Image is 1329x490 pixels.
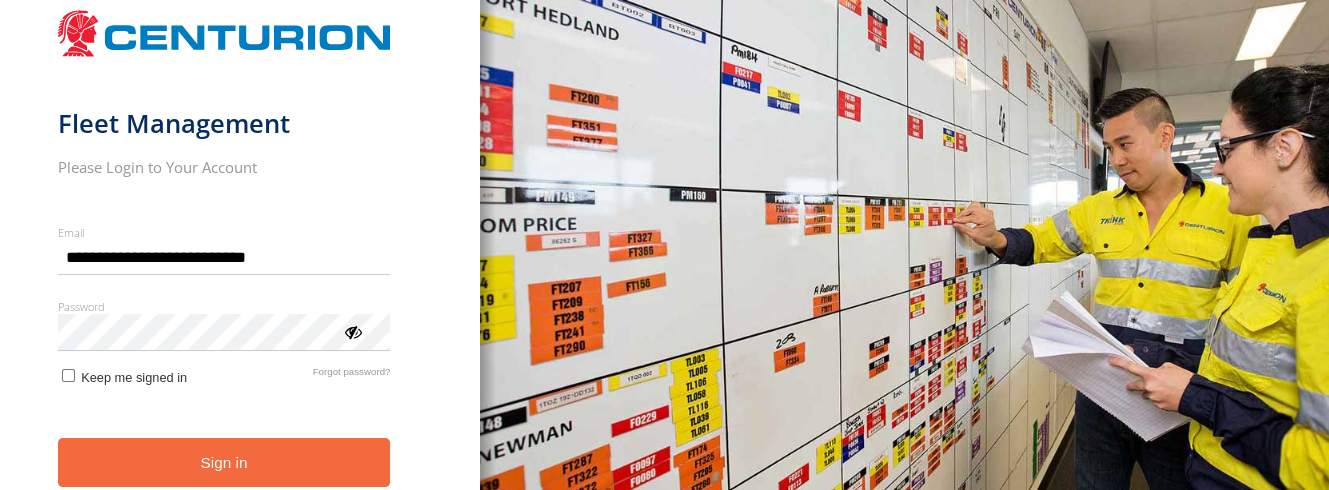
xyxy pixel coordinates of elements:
div: ViewPassword [342,321,362,341]
span: Keep me signed in [81,370,187,385]
label: Password [58,299,391,314]
a: Forgot password? [313,366,391,385]
img: Centurion Transport [58,8,391,59]
input: Keep me signed in [62,369,75,382]
button: Sign in [58,438,391,487]
h2: Please Login to Your Account [58,157,391,177]
label: Email [58,225,391,240]
h1: Fleet Management [58,107,391,140]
